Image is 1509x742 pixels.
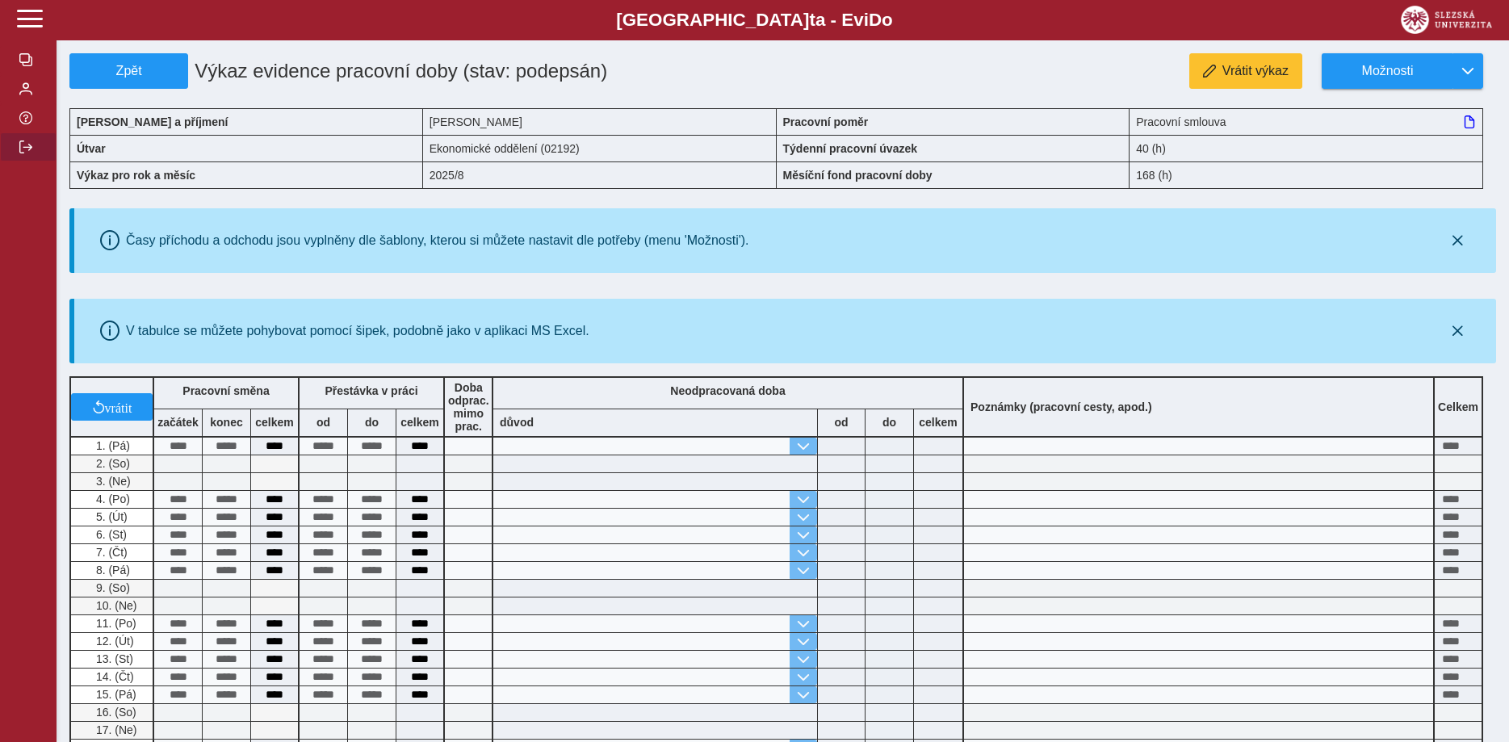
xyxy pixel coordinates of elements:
span: 4. (Po) [93,493,130,505]
span: o [882,10,893,30]
b: Doba odprac. mimo prac. [448,381,489,433]
span: 5. (Út) [93,510,128,523]
b: Pracovní směna [182,384,269,397]
h1: Výkaz evidence pracovní doby (stav: podepsán) [188,53,664,89]
span: 15. (Pá) [93,688,136,701]
button: vrátit [71,393,153,421]
b: celkem [251,416,298,429]
div: Pracovní smlouva [1130,108,1483,135]
div: 2025/8 [423,161,777,189]
b: Přestávka v práci [325,384,417,397]
span: 3. (Ne) [93,475,131,488]
b: od [300,416,347,429]
img: logo_web_su.png [1401,6,1492,34]
b: Útvar [77,142,106,155]
div: Ekonomické oddělení (02192) [423,135,777,161]
b: celkem [914,416,962,429]
span: 11. (Po) [93,617,136,630]
button: Zpět [69,53,188,89]
span: 10. (Ne) [93,599,137,612]
b: [PERSON_NAME] a příjmení [77,115,228,128]
span: Vrátit výkaz [1222,64,1289,78]
b: Neodpracovaná doba [670,384,785,397]
b: Poznámky (pracovní cesty, apod.) [964,400,1159,413]
b: začátek [154,416,202,429]
b: do [348,416,396,429]
b: konec [203,416,250,429]
span: vrátit [105,400,132,413]
b: Měsíční fond pracovní doby [783,169,933,182]
span: 8. (Pá) [93,564,130,576]
span: t [809,10,815,30]
span: Zpět [77,64,181,78]
span: 2. (So) [93,457,130,470]
span: 14. (Čt) [93,670,134,683]
span: 6. (St) [93,528,127,541]
button: Vrátit výkaz [1189,53,1302,89]
span: 12. (Út) [93,635,134,648]
b: důvod [500,416,534,429]
button: Možnosti [1322,53,1452,89]
div: 168 (h) [1130,161,1483,189]
span: Možnosti [1335,64,1440,78]
b: [GEOGRAPHIC_DATA] a - Evi [48,10,1461,31]
span: 1. (Pá) [93,439,130,452]
b: celkem [396,416,443,429]
b: do [866,416,913,429]
span: 13. (St) [93,652,133,665]
b: Týdenní pracovní úvazek [783,142,918,155]
span: 17. (Ne) [93,723,137,736]
div: Časy příchodu a odchodu jsou vyplněny dle šablony, kterou si můžete nastavit dle potřeby (menu 'M... [126,233,749,248]
span: 7. (Čt) [93,546,128,559]
span: 16. (So) [93,706,136,719]
span: D [869,10,882,30]
b: Celkem [1438,400,1478,413]
b: od [818,416,865,429]
b: Pracovní poměr [783,115,869,128]
span: 9. (So) [93,581,130,594]
div: V tabulce se můžete pohybovat pomocí šipek, podobně jako v aplikaci MS Excel. [126,324,589,338]
div: [PERSON_NAME] [423,108,777,135]
div: 40 (h) [1130,135,1483,161]
b: Výkaz pro rok a měsíc [77,169,195,182]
